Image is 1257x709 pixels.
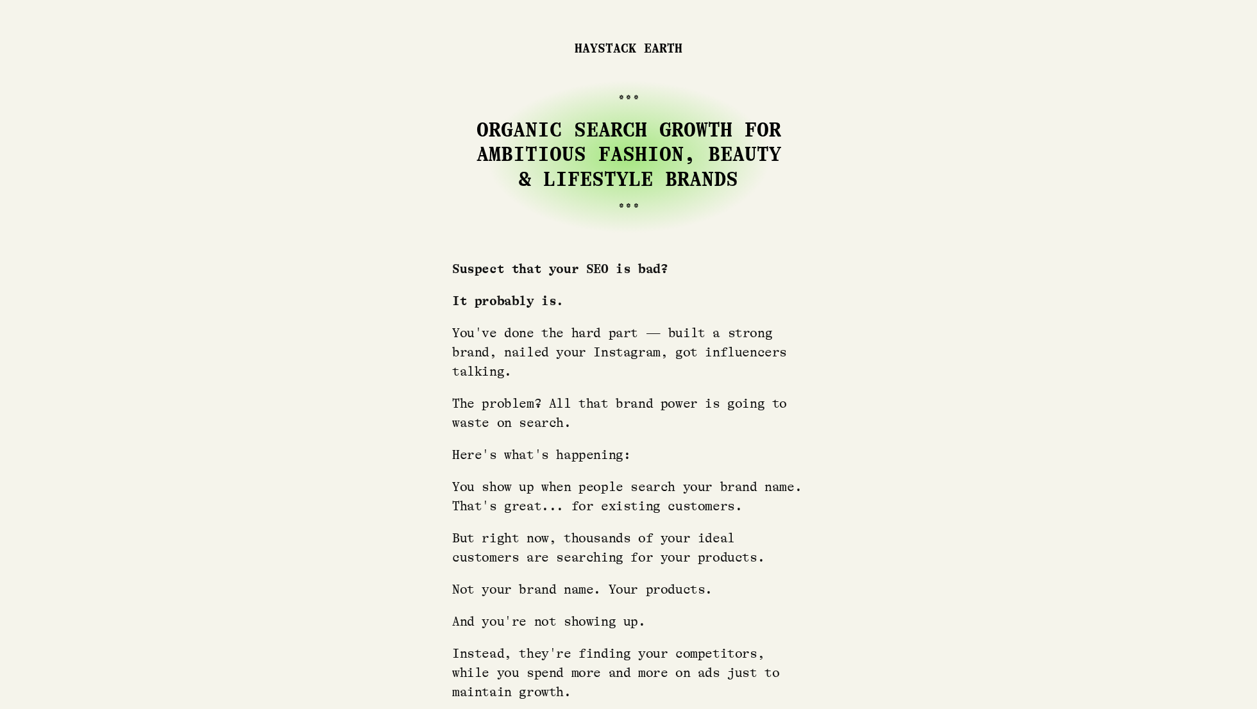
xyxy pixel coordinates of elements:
h1: Haystack Earth [575,41,682,56]
p: Here's what's happening: [452,446,805,465]
strong: Suspect that your SEO is bad? [452,262,668,276]
h2: Organic search growth for ambitious fashion, Beauty & lifestyle brands [473,118,784,192]
p: But right now, thousands of your ideal customers are searching for your products. [452,529,805,567]
strong: It probably is. [452,294,564,308]
p: Not your brand name. Your products. [452,580,805,599]
p: You show up when people search your brand name. That's great... for existing customers. [452,478,805,516]
p: And you're not showing up. [452,612,805,631]
p: Instead, they're finding your competitors, while you spend more and more on ads just to maintain ... [452,644,805,702]
p: The problem? All that brand power is going to waste on search. [452,394,805,433]
p: You've done the hard part — built a strong brand, nailed your Instagram, got influencers talking. [452,324,805,381]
